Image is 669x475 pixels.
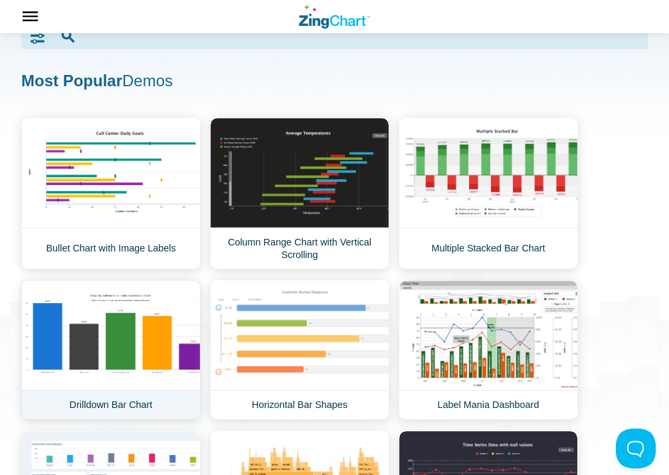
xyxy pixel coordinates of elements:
a: Bullet Chart with Image Labels [21,117,201,269]
a: Label Mania Dashboard [399,280,578,420]
strong: Most Popular [21,72,122,90]
a: Horizontal Bar Shapes [210,280,389,420]
a: Column Range Chart with Vertical Scrolling [210,117,389,269]
a: Multiple Stacked Bar Chart [399,117,578,269]
a: ZingChart Logo. Click to return to the homepage [299,5,370,29]
h1: Demos [21,70,577,100]
a: Drilldown Bar Chart [21,280,201,420]
iframe: Toggle Customer Support [616,429,656,468]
